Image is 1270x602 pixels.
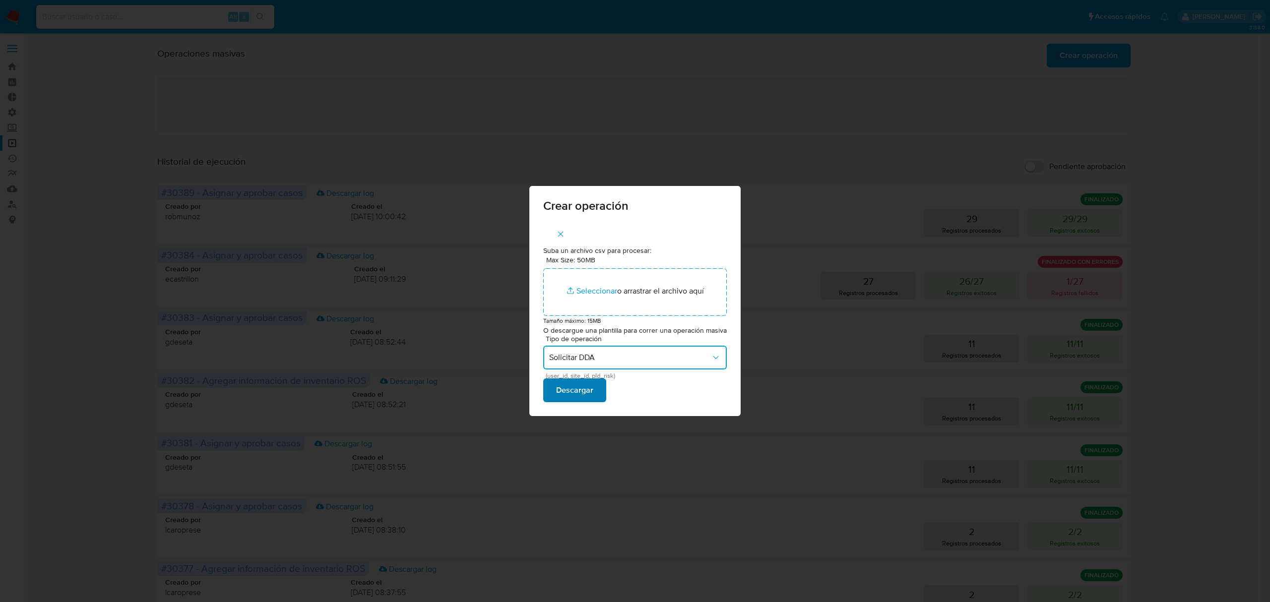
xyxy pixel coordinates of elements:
[543,326,727,336] p: O descargue una plantilla para correr una operación masiva
[543,246,727,256] p: Suba un archivo csv para procesar:
[543,200,727,212] span: Crear operación
[546,335,729,342] span: Tipo de operación
[549,353,711,362] span: Solicitar DDA
[556,379,593,401] span: Descargar
[543,316,601,325] small: Tamaño máximo: 15MB
[546,373,729,378] span: (user_id, site_id, pld_risk)
[546,255,595,264] label: Max Size: 50MB
[543,346,727,369] button: Solicitar DDA
[543,378,606,402] button: Descargar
